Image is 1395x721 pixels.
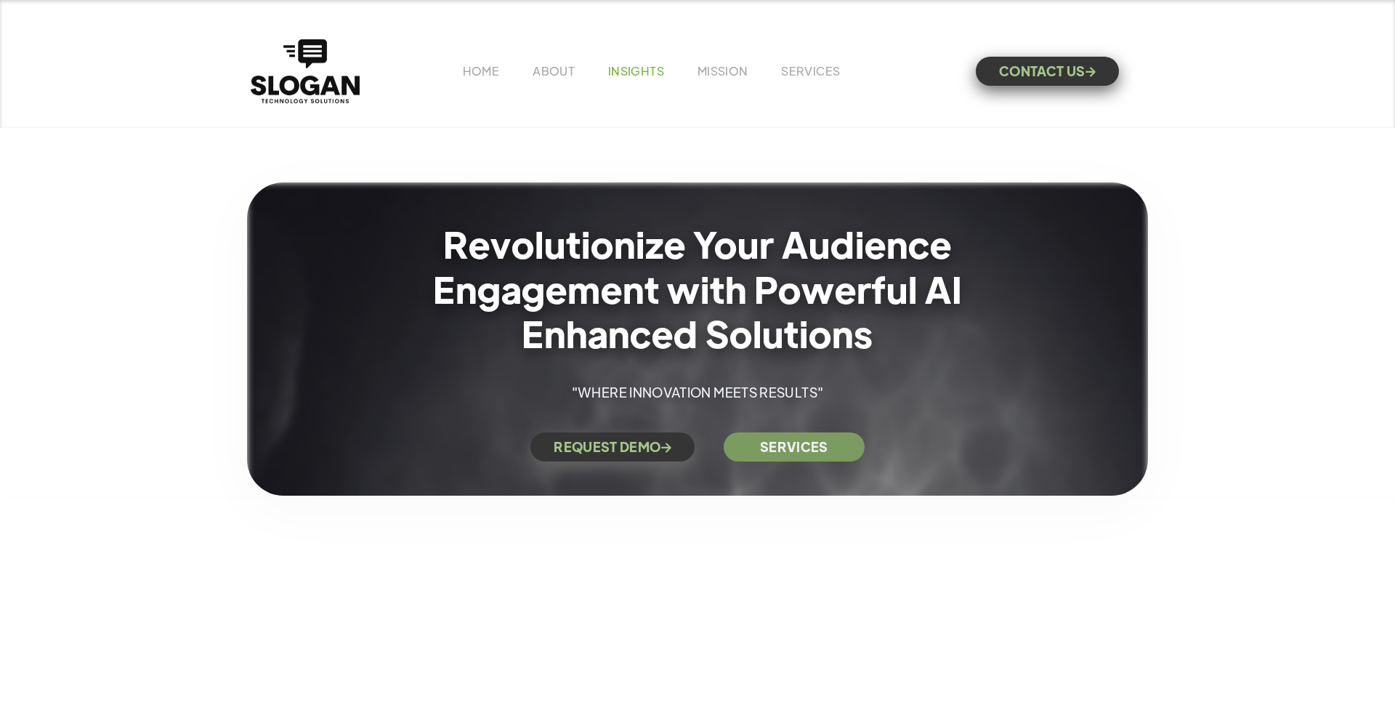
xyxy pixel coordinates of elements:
span:  [1085,67,1096,76]
a: CONTACT US [976,57,1119,86]
a: HOME [463,63,499,78]
h1: Revolutionize Your Audience Engagement with Powerful AI Enhanced Solutions [400,221,995,355]
a: SERVICES [724,432,865,462]
a: INSIGHTS [608,63,664,78]
a: MISSION [697,63,748,78]
a: SERVICES [781,63,840,78]
a: ABOUT [533,63,575,78]
span:  [661,443,671,452]
a: REQUEST DEMO [530,432,695,462]
a: home [247,36,363,107]
strong: SERVICES [760,440,828,454]
p: "WHERE INNOVATION MEETS RESULTS" [511,382,885,403]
